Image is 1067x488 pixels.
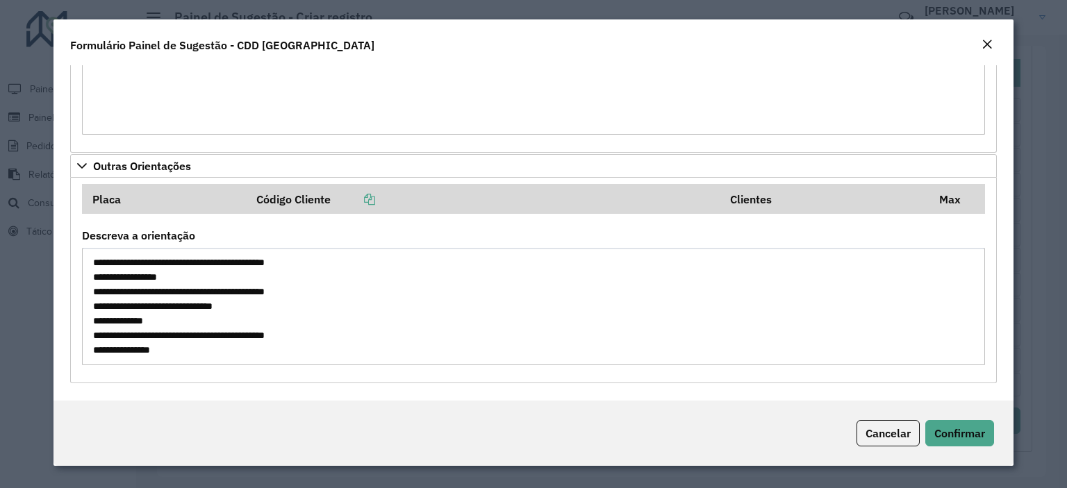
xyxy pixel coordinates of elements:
button: Close [977,36,997,54]
a: Copiar [331,192,375,206]
em: Fechar [982,39,993,50]
th: Clientes [721,184,930,213]
span: Confirmar [934,426,985,440]
div: Outras Orientações [70,178,997,383]
button: Confirmar [925,420,994,446]
th: Max [929,184,985,213]
span: Cancelar [866,426,911,440]
th: Placa [82,184,247,213]
h4: Formulário Painel de Sugestão - CDD [GEOGRAPHIC_DATA] [70,37,374,53]
th: Código Cliente [247,184,720,213]
label: Descreva a orientação [82,227,195,244]
a: Outras Orientações [70,154,997,178]
span: Outras Orientações [93,160,191,171]
button: Cancelar [857,420,920,446]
